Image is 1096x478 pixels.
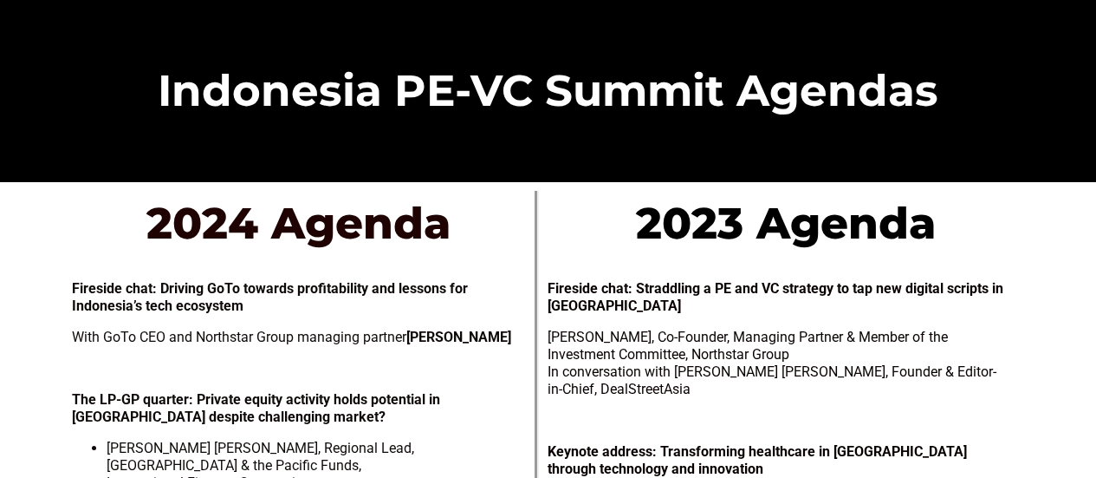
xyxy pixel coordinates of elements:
[523,191,1048,256] p: 2023 Agenda
[72,329,527,346] p: With GoTo CEO and Northstar Group managing partner
[72,391,440,425] b: The LP-GP quarter: Private equity activity holds potential in [GEOGRAPHIC_DATA] despite challengi...
[107,440,527,475] li: [PERSON_NAME] [PERSON_NAME], Regional Lead, [GEOGRAPHIC_DATA] & the Pacific Funds,
[406,329,511,345] b: [PERSON_NAME]
[48,191,551,256] p: 2024 Agenda
[72,280,468,314] b: Fireside chat: Driving GoTo towards profitability and lessons for Indonesia’s tech ecosystem
[63,69,1034,113] h2: Indonesia PE-VC Summit Agendas
[548,443,967,477] strong: Keynote address: Transforming healthcare in [GEOGRAPHIC_DATA] through technology and innovation
[548,329,1008,398] p: [PERSON_NAME], Co-Founder, Managing Partner & Member of the Investment Committee, Northstar Group...
[548,280,1003,314] b: Fireside chat: Straddling a PE and VC strategy to tap new digital scripts in [GEOGRAPHIC_DATA]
